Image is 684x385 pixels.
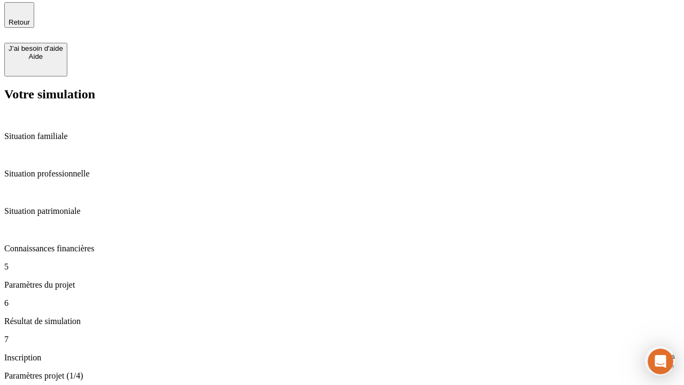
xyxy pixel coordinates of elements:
div: Ouvrir le Messenger Intercom [4,4,294,34]
span: Retour [9,18,30,26]
iframe: Intercom live chat [648,349,673,374]
h2: Votre simulation [4,87,680,102]
p: Situation professionnelle [4,169,680,179]
div: Aide [9,52,63,60]
p: Paramètres du projet [4,280,680,290]
button: Retour [4,2,34,28]
div: J’ai besoin d'aide [9,44,63,52]
div: L’équipe répond généralement dans un délai de quelques minutes. [11,18,263,29]
p: Paramètres projet (1/4) [4,371,680,381]
p: Résultat de simulation [4,317,680,326]
div: Vous avez besoin d’aide ? [11,9,263,18]
p: 6 [4,298,680,308]
p: Situation patrimoniale [4,206,680,216]
p: 7 [4,335,680,344]
button: J’ai besoin d'aideAide [4,43,67,76]
p: 5 [4,262,680,272]
p: Inscription [4,353,680,363]
iframe: Intercom live chat discovery launcher [645,346,675,376]
p: Connaissances financières [4,244,680,253]
p: Situation familiale [4,132,680,141]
